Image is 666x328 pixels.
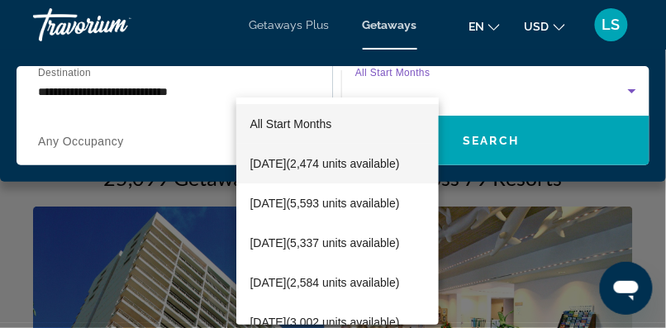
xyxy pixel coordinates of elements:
[250,117,331,131] span: All Start Months
[250,273,399,292] span: [DATE] (2,584 units available)
[600,262,653,315] iframe: Button to launch messaging window
[250,193,399,213] span: [DATE] (5,593 units available)
[250,233,399,253] span: [DATE] (5,337 units available)
[250,154,399,174] span: [DATE] (2,474 units available)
